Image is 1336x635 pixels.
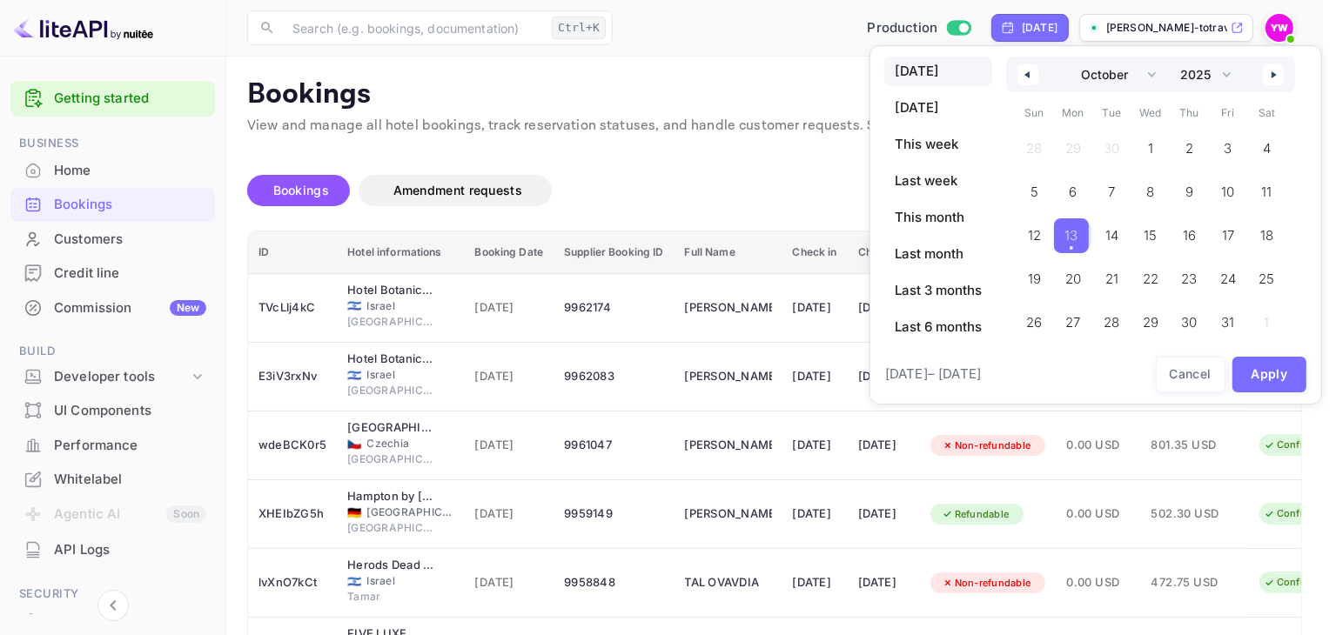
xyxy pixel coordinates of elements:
[884,276,992,305] button: Last 3 months
[1185,177,1193,208] span: 9
[1183,220,1196,251] span: 16
[1247,214,1286,249] button: 18
[1209,127,1248,162] button: 3
[884,93,992,123] button: [DATE]
[1148,133,1153,164] span: 1
[1108,177,1115,208] span: 7
[1182,307,1198,338] span: 30
[1209,170,1248,205] button: 10
[1143,307,1158,338] span: 29
[884,166,992,196] button: Last week
[1131,301,1171,336] button: 29
[1185,133,1193,164] span: 2
[884,239,992,269] button: Last month
[1247,127,1286,162] button: 4
[1054,99,1093,127] span: Mon
[1064,220,1078,251] span: 13
[884,312,992,342] button: Last 6 months
[1131,170,1171,205] button: 8
[1015,170,1054,205] button: 5
[1028,264,1041,295] span: 19
[1054,214,1093,249] button: 13
[1069,177,1077,208] span: 6
[1170,301,1209,336] button: 30
[1260,220,1273,251] span: 18
[1170,257,1209,292] button: 23
[1222,220,1234,251] span: 17
[1262,177,1272,208] span: 11
[885,364,981,384] span: [DATE] – [DATE]
[1247,99,1286,127] span: Sat
[1105,220,1118,251] span: 14
[1220,264,1236,295] span: 24
[1026,307,1042,338] span: 26
[1222,307,1235,338] span: 31
[1054,301,1093,336] button: 27
[884,203,992,232] button: This month
[1263,133,1271,164] span: 4
[1222,177,1235,208] span: 10
[1092,301,1131,336] button: 28
[884,57,992,86] button: [DATE]
[1209,257,1248,292] button: 24
[1104,307,1119,338] span: 28
[1170,214,1209,249] button: 16
[1092,257,1131,292] button: 21
[1146,177,1154,208] span: 8
[1247,257,1286,292] button: 25
[1054,257,1093,292] button: 20
[1144,220,1157,251] span: 15
[884,130,992,159] button: This week
[1170,170,1209,205] button: 9
[1092,170,1131,205] button: 7
[1065,307,1080,338] span: 27
[1182,264,1198,295] span: 23
[1209,99,1248,127] span: Fri
[1225,133,1232,164] span: 3
[1232,357,1307,392] button: Apply
[1247,170,1286,205] button: 11
[1156,357,1225,392] button: Cancel
[1170,99,1209,127] span: Thu
[1015,257,1054,292] button: 19
[1209,214,1248,249] button: 17
[1092,99,1131,127] span: Tue
[1131,127,1171,162] button: 1
[1131,214,1171,249] button: 15
[1143,264,1158,295] span: 22
[1105,264,1118,295] span: 21
[1131,257,1171,292] button: 22
[1259,264,1275,295] span: 25
[1065,264,1081,295] span: 20
[1015,301,1054,336] button: 26
[1131,99,1171,127] span: Wed
[1015,214,1054,249] button: 12
[1092,214,1131,249] button: 14
[1054,170,1093,205] button: 6
[1209,301,1248,336] button: 31
[1031,177,1038,208] span: 5
[1015,99,1054,127] span: Sun
[1028,220,1041,251] span: 12
[1170,127,1209,162] button: 2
